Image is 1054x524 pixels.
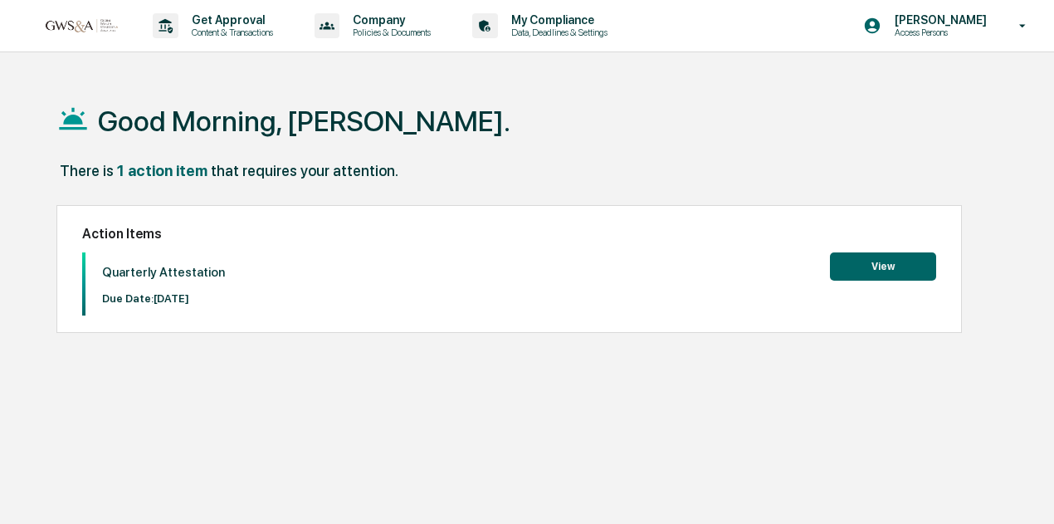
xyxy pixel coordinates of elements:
[339,27,439,38] p: Policies & Documents
[178,13,281,27] p: Get Approval
[211,162,398,179] div: that requires your attention.
[102,265,225,280] p: Quarterly Attestation
[40,17,120,33] img: logo
[60,162,114,179] div: There is
[117,162,207,179] div: 1 action item
[881,13,995,27] p: [PERSON_NAME]
[498,27,616,38] p: Data, Deadlines & Settings
[830,257,936,273] a: View
[98,105,510,138] h1: Good Morning, [PERSON_NAME].
[82,226,936,242] h2: Action Items
[498,13,616,27] p: My Compliance
[102,292,225,305] p: Due Date: [DATE]
[881,27,995,38] p: Access Persons
[178,27,281,38] p: Content & Transactions
[339,13,439,27] p: Company
[830,252,936,281] button: View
